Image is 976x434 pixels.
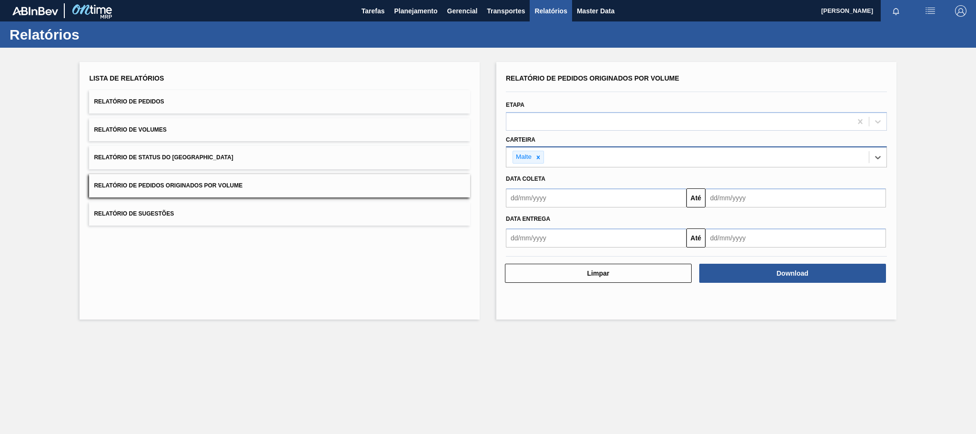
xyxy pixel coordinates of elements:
[94,182,242,189] span: Relatório de Pedidos Originados por Volume
[487,5,525,17] span: Transportes
[362,5,385,17] span: Tarefas
[447,5,478,17] span: Gerencial
[506,216,550,222] span: Data Entrega
[506,102,524,108] label: Etapa
[94,98,164,105] span: Relatório de Pedidos
[925,5,936,17] img: userActions
[12,7,58,15] img: TNhmsLtSVTkK8tSr43FrP2fwEKptu5GPRR3wAAAABJRU5ErkJggg==
[577,5,614,17] span: Master Data
[506,228,686,248] input: dd/mm/yyyy
[699,264,886,283] button: Download
[89,118,470,142] button: Relatório de Volumes
[705,188,886,207] input: dd/mm/yyyy
[506,176,545,182] span: Data coleta
[89,90,470,114] button: Relatório de Pedidos
[705,228,886,248] input: dd/mm/yyyy
[89,146,470,169] button: Relatório de Status do [GEOGRAPHIC_DATA]
[505,264,692,283] button: Limpar
[513,151,533,163] div: Malte
[506,74,679,82] span: Relatório de Pedidos Originados por Volume
[394,5,437,17] span: Planejamento
[89,202,470,226] button: Relatório de Sugestões
[881,4,911,18] button: Notificações
[686,228,705,248] button: Até
[89,74,164,82] span: Lista de Relatórios
[10,29,179,40] h1: Relatórios
[686,188,705,207] button: Até
[94,154,233,161] span: Relatório de Status do [GEOGRAPHIC_DATA]
[506,188,686,207] input: dd/mm/yyyy
[94,126,166,133] span: Relatório de Volumes
[89,174,470,197] button: Relatório de Pedidos Originados por Volume
[506,136,535,143] label: Carteira
[955,5,966,17] img: Logout
[534,5,567,17] span: Relatórios
[94,210,174,217] span: Relatório de Sugestões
